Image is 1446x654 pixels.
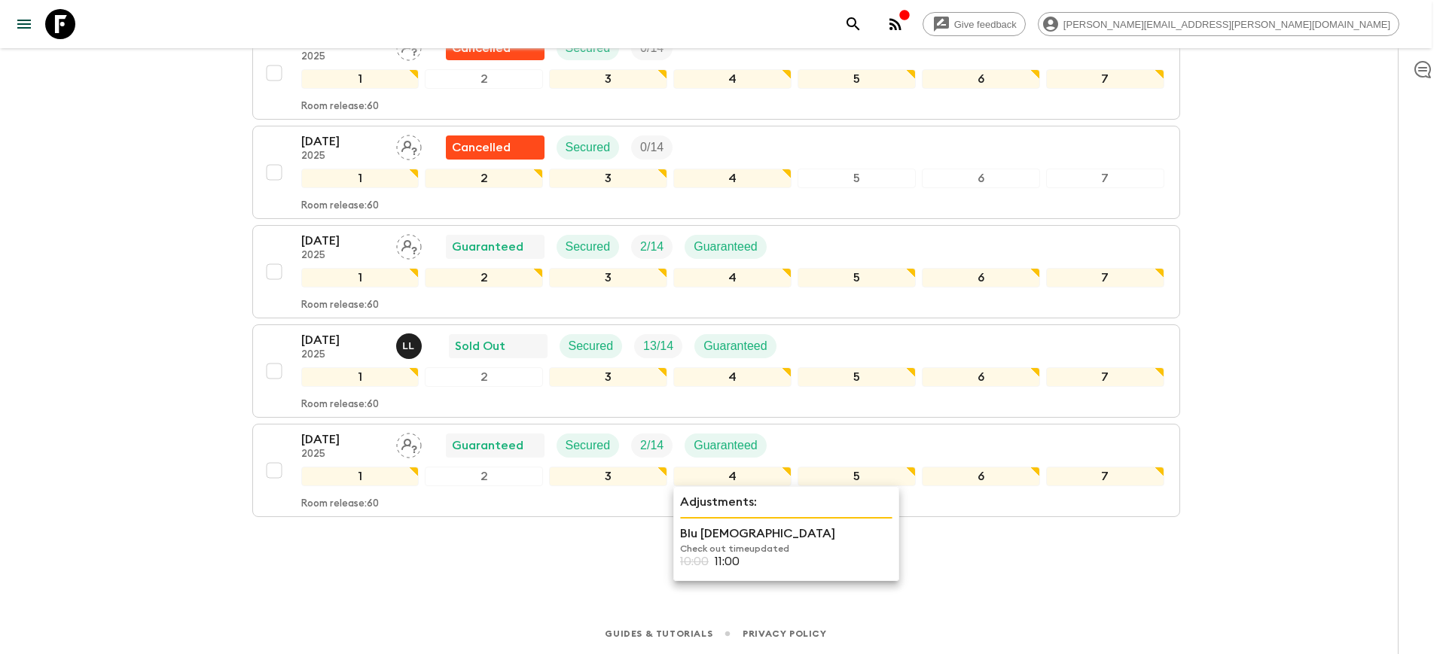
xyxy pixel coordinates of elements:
div: 1 [301,169,419,188]
p: Guaranteed [452,437,523,455]
p: Adjustments: [680,493,892,511]
p: Cancelled [452,39,511,57]
div: 3 [549,367,667,387]
p: Secured [566,437,611,455]
p: [DATE] [301,232,384,250]
div: Trip Fill [631,36,673,60]
div: 7 [1046,367,1164,387]
p: Check out time updated [680,543,892,555]
p: Sold Out [455,337,505,355]
span: Luis Lobos [396,338,425,350]
div: Trip Fill [631,433,673,458]
div: Trip Fill [631,135,673,160]
p: 13 / 14 [643,337,673,355]
p: [DATE] [301,331,384,349]
div: 6 [922,69,1040,89]
p: 11:00 [715,555,740,568]
div: 2 [425,69,543,89]
p: 0 / 14 [640,39,664,57]
div: 5 [798,268,916,287]
p: 2025 [301,151,384,163]
span: Assign pack leader [396,239,422,251]
div: 3 [549,69,667,89]
p: 2 / 14 [640,437,664,455]
div: 2 [425,169,543,188]
p: Guaranteed [694,437,758,455]
p: 10:00 [680,555,709,568]
div: 4 [673,69,792,89]
p: Secured [566,238,611,256]
p: 2025 [301,51,384,63]
div: 6 [922,367,1040,387]
p: 0 / 14 [640,138,664,157]
p: Secured [566,39,611,57]
div: Trip Fill [634,334,682,358]
div: 2 [425,467,543,486]
div: 6 [922,169,1040,188]
div: Flash Pack cancellation [446,36,545,60]
div: 7 [1046,268,1164,287]
p: Room release: 60 [301,200,379,212]
div: 6 [922,467,1040,486]
div: 7 [1046,69,1164,89]
button: menu [9,9,39,39]
div: Trip Fill [631,235,673,259]
p: Blu [DEMOGRAPHIC_DATA] [680,525,892,543]
div: 2 [425,367,543,387]
div: 1 [301,69,419,89]
div: 1 [301,367,419,387]
p: Guaranteed [694,238,758,256]
div: 3 [549,268,667,287]
p: Guaranteed [703,337,767,355]
p: Cancelled [452,138,511,157]
div: 3 [549,169,667,188]
span: Assign pack leader [396,139,422,151]
div: 7 [1046,169,1164,188]
div: 4 [673,169,792,188]
p: Room release: 60 [301,300,379,312]
div: 4 [673,268,792,287]
a: Guides & Tutorials [605,625,712,642]
div: 4 [673,367,792,387]
div: 3 [549,467,667,486]
div: 6 [922,268,1040,287]
p: Secured [569,337,614,355]
p: Room release: 60 [301,101,379,113]
p: 2 / 14 [640,238,664,256]
div: 5 [798,467,916,486]
span: [PERSON_NAME][EMAIL_ADDRESS][PERSON_NAME][DOMAIN_NAME] [1055,19,1399,30]
p: Secured [566,138,611,157]
p: 2025 [301,250,384,262]
div: 7 [1046,467,1164,486]
span: Assign pack leader [396,40,422,52]
div: 4 [673,467,792,486]
div: 5 [798,169,916,188]
p: Guaranteed [452,238,523,256]
p: L L [403,340,415,352]
span: Give feedback [946,19,1025,30]
a: Privacy Policy [743,625,826,642]
p: [DATE] [301,132,384,151]
div: 5 [798,367,916,387]
div: Flash Pack cancellation [446,135,545,160]
div: 2 [425,268,543,287]
p: 2025 [301,349,384,361]
div: 5 [798,69,916,89]
button: search adventures [838,9,868,39]
div: 1 [301,268,419,287]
